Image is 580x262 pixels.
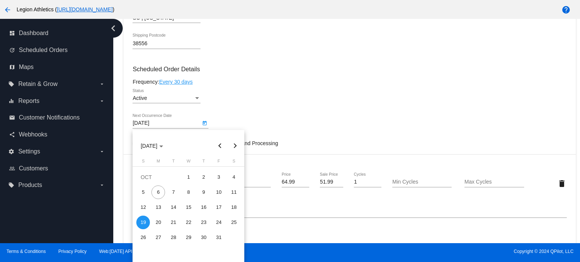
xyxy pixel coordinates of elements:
td: October 30, 2025 [196,230,211,245]
div: 22 [182,216,195,229]
td: October 6, 2025 [151,185,166,200]
th: Sunday [136,159,151,166]
div: 30 [197,231,210,244]
div: 11 [227,185,241,199]
td: October 14, 2025 [166,200,181,215]
td: October 28, 2025 [166,230,181,245]
div: 29 [182,231,195,244]
th: Wednesday [181,159,196,166]
td: October 7, 2025 [166,185,181,200]
td: October 26, 2025 [136,230,151,245]
td: October 22, 2025 [181,215,196,230]
button: Next month [227,138,242,153]
td: October 31, 2025 [211,230,226,245]
div: 19 [136,216,150,229]
td: October 17, 2025 [211,200,226,215]
div: 10 [212,185,225,199]
th: Monday [151,159,166,166]
div: 25 [227,216,241,229]
div: 1 [182,170,195,184]
div: 16 [197,201,210,214]
td: October 21, 2025 [166,215,181,230]
div: 26 [136,231,150,244]
td: October 25, 2025 [226,215,241,230]
span: [DATE] [141,143,163,149]
div: 21 [167,216,180,229]
div: 18 [227,201,241,214]
th: Tuesday [166,159,181,166]
div: 20 [151,216,165,229]
td: October 9, 2025 [196,185,211,200]
th: Thursday [196,159,211,166]
td: October 19, 2025 [136,215,151,230]
div: 2 [197,170,210,184]
td: October 11, 2025 [226,185,241,200]
td: October 18, 2025 [226,200,241,215]
div: 5 [136,185,150,199]
td: October 10, 2025 [211,185,226,200]
div: 14 [167,201,180,214]
button: Choose month and year [135,138,169,153]
th: Friday [211,159,226,166]
div: 17 [212,201,225,214]
td: October 16, 2025 [196,200,211,215]
div: 28 [167,231,180,244]
td: October 1, 2025 [181,170,196,185]
td: October 23, 2025 [196,215,211,230]
div: 24 [212,216,225,229]
div: 31 [212,231,225,244]
td: OCT [136,170,181,185]
td: October 5, 2025 [136,185,151,200]
div: 6 [151,185,165,199]
td: October 20, 2025 [151,215,166,230]
div: 7 [167,185,180,199]
div: 15 [182,201,195,214]
td: October 13, 2025 [151,200,166,215]
div: 27 [151,231,165,244]
td: October 8, 2025 [181,185,196,200]
div: 3 [212,170,225,184]
td: October 12, 2025 [136,200,151,215]
td: October 15, 2025 [181,200,196,215]
td: October 4, 2025 [226,170,241,185]
th: Saturday [226,159,241,166]
button: Previous month [212,138,227,153]
td: October 24, 2025 [211,215,226,230]
div: 13 [151,201,165,214]
div: 8 [182,185,195,199]
div: 12 [136,201,150,214]
div: 23 [197,216,210,229]
td: October 2, 2025 [196,170,211,185]
div: 4 [227,170,241,184]
td: October 27, 2025 [151,230,166,245]
td: October 3, 2025 [211,170,226,185]
td: October 29, 2025 [181,230,196,245]
div: 9 [197,185,210,199]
